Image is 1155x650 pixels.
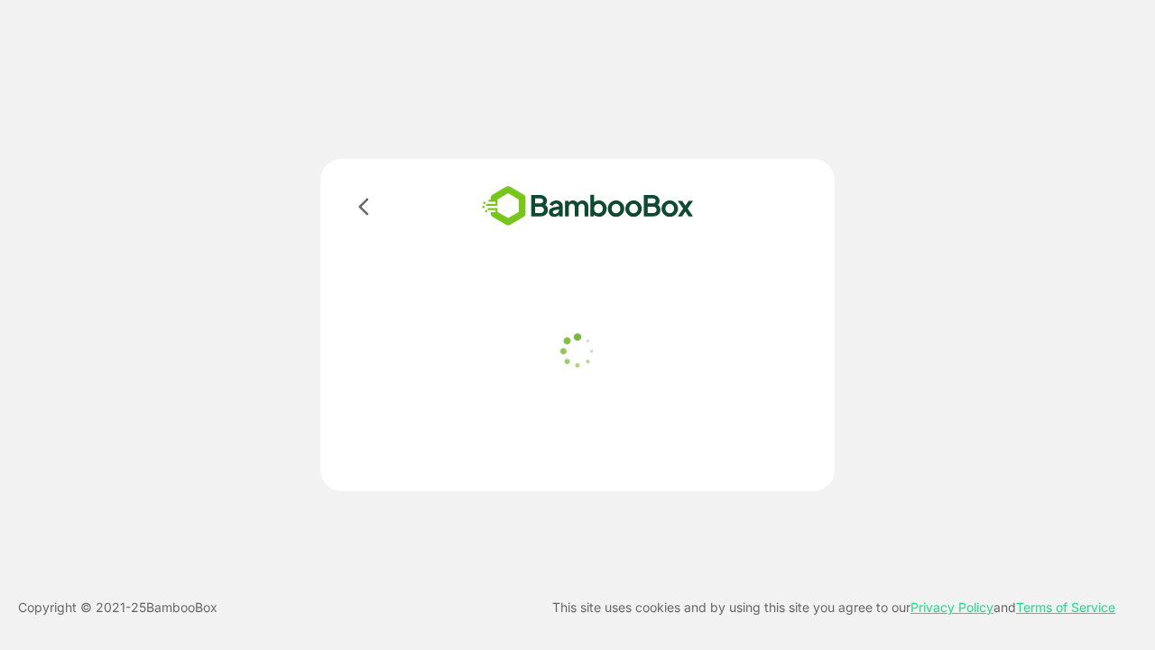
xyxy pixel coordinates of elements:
img: loader [555,329,600,374]
a: Terms of Service [1016,599,1115,615]
img: bamboobox [456,181,720,232]
p: Copyright © 2021- 25 BambooBox [18,597,217,618]
p: This site uses cookies and by using this site you agree to our and [552,597,1115,618]
a: Privacy Policy [910,599,993,615]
